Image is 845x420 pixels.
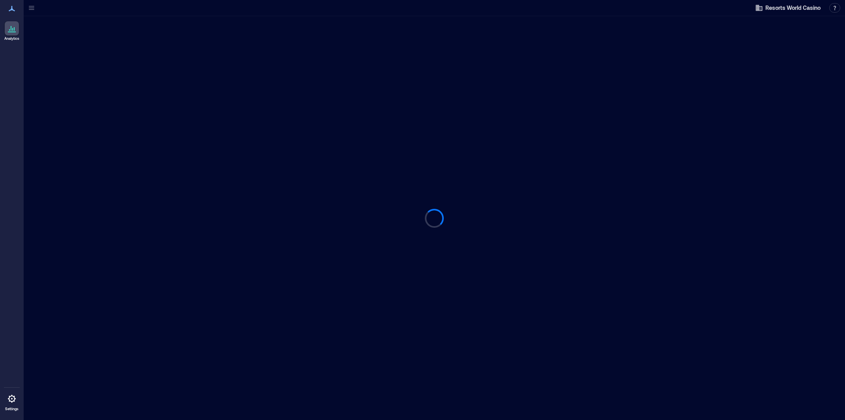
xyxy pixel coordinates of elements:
button: Resorts World Casino [753,2,823,14]
p: Settings [5,407,19,411]
span: Resorts World Casino [765,4,821,12]
a: Settings [2,389,21,414]
p: Analytics [4,36,19,41]
a: Analytics [2,19,22,43]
